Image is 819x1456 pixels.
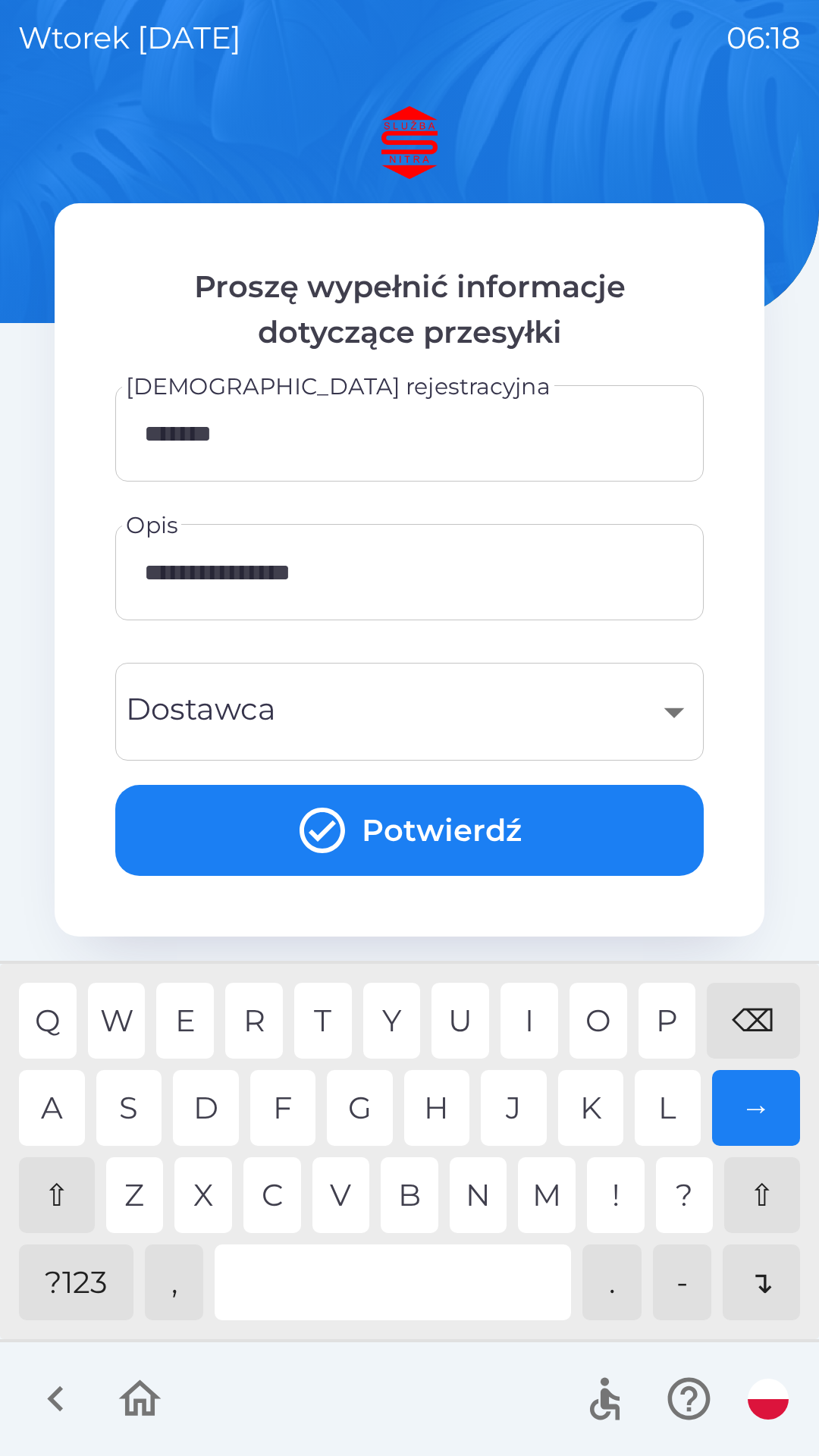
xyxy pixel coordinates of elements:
p: 06:18 [726,15,801,61]
p: wtorek [DATE] [18,15,241,61]
p: Proszę wypełnić informacje dotyczące przesyłki [115,264,704,355]
label: [DEMOGRAPHIC_DATA] rejestracyjna [126,370,551,403]
label: Opis [126,509,178,541]
button: Potwierdź [115,785,704,876]
img: Logo [55,106,764,179]
img: pl flag [748,1379,789,1420]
